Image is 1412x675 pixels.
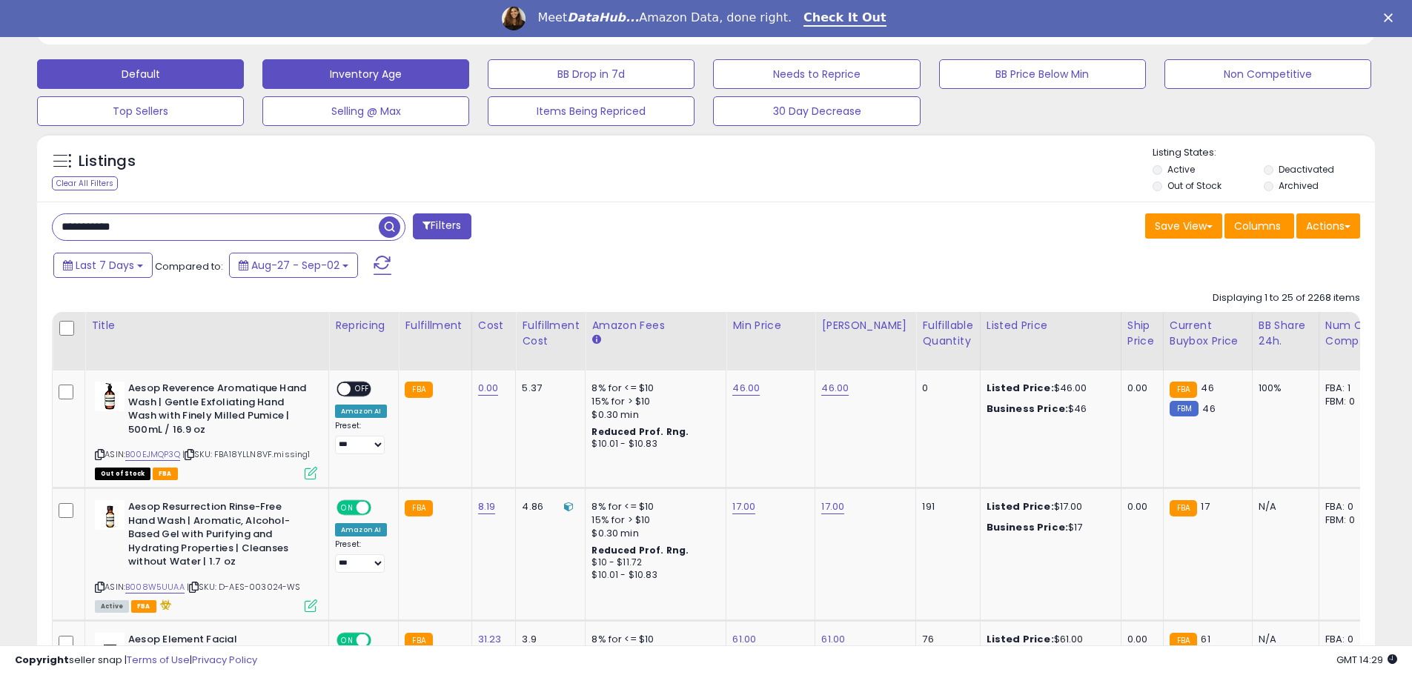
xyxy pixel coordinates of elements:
div: Fulfillment [405,318,465,333]
img: Profile image for Georgie [502,7,526,30]
div: seller snap | | [15,654,257,668]
p: Listing States: [1153,146,1375,160]
div: FBA: 1 [1325,382,1374,395]
b: Aesop Resurrection Rinse-Free Hand Wash | Aromatic, Alcohol-Based Gel with Purifying and Hydratin... [128,500,308,573]
img: 314rTcyYIaL._SL40_.jpg [95,382,125,411]
div: $17 [987,521,1110,534]
i: hazardous material [156,599,172,610]
div: Fulfillment Cost [522,318,579,349]
button: 30 Day Decrease [713,96,920,126]
div: 0.00 [1127,500,1152,513]
span: 46 [1202,402,1215,416]
small: FBM [1170,401,1199,416]
label: Active [1167,163,1195,176]
button: Aug-27 - Sep-02 [229,253,358,278]
div: 4.86 [522,500,574,513]
b: Listed Price: [987,499,1054,513]
a: 8.19 [478,499,496,514]
div: Repricing [335,318,392,333]
span: ON [338,502,357,514]
a: B008W5UUAA [125,581,185,593]
b: Reduced Prof. Rng. [591,544,689,556]
button: Last 7 Days [53,253,153,278]
span: All listings that are currently out of stock and unavailable for purchase on Amazon [95,468,150,480]
strong: Copyright [15,653,69,667]
span: | SKU: FBA18YLLN8VF.missing1 [182,448,311,460]
button: Selling @ Max [262,96,469,126]
div: 15% for > $10 [591,513,715,527]
div: 5.37 [522,382,574,395]
a: Check It Out [803,10,886,27]
div: Amazon Fees [591,318,720,333]
div: 0.00 [1127,382,1152,395]
b: Business Price: [987,520,1068,534]
div: 100% [1259,382,1307,395]
div: Meet Amazon Data, done right. [537,10,792,25]
small: FBA [1170,500,1197,516]
div: [PERSON_NAME] [821,318,909,333]
a: 0.00 [478,381,499,396]
a: B00EJMQP3Q [125,448,180,461]
button: Items Being Repriced [488,96,695,126]
span: 17 [1201,499,1209,513]
div: $46.00 [987,382,1110,395]
button: Inventory Age [262,59,469,89]
div: $10.01 - $10.83 [591,569,715,582]
span: OFF [369,502,393,514]
img: 31qwUK-6uVL._SL40_.jpg [95,500,125,530]
div: FBM: 0 [1325,513,1374,527]
div: Preset: [335,421,387,454]
a: 17.00 [732,499,755,514]
span: Last 7 Days [76,258,134,273]
div: $10 - $11.72 [591,556,715,569]
b: Reduced Prof. Rng. [591,425,689,438]
div: Displaying 1 to 25 of 2268 items [1213,291,1360,305]
div: Clear All Filters [52,176,118,190]
div: ASIN: [95,500,317,611]
div: Amazon AI [335,405,387,418]
div: FBM: 0 [1325,395,1374,408]
div: Listed Price [987,318,1115,333]
button: Actions [1296,213,1360,239]
h5: Listings [79,151,136,172]
button: Save View [1145,213,1222,239]
span: FBA [153,468,178,480]
button: Columns [1224,213,1294,239]
div: $0.30 min [591,408,715,422]
div: FBA: 0 [1325,500,1374,513]
button: BB Drop in 7d [488,59,695,89]
small: FBA [405,382,432,398]
div: 8% for <= $10 [591,382,715,395]
span: Compared to: [155,259,223,273]
a: 46.00 [821,381,849,396]
b: Listed Price: [987,381,1054,395]
small: FBA [1170,382,1197,398]
button: Default [37,59,244,89]
div: $10.01 - $10.83 [591,438,715,450]
small: Amazon Fees. [591,333,600,347]
small: FBA [405,500,432,516]
label: Deactivated [1279,163,1334,176]
div: Current Buybox Price [1170,318,1246,349]
div: N/A [1259,500,1307,513]
div: $17.00 [987,500,1110,513]
span: | SKU: D-AES-003024-WS [187,581,301,593]
span: 46 [1201,381,1213,395]
span: OFF [351,383,374,396]
button: Non Competitive [1164,59,1371,89]
span: Columns [1234,219,1281,233]
div: 8% for <= $10 [591,500,715,513]
div: Num of Comp. [1325,318,1379,349]
button: Filters [413,213,471,239]
i: DataHub... [567,10,639,24]
a: 46.00 [732,381,760,396]
div: Amazon AI [335,523,387,536]
div: Title [91,318,322,333]
div: 15% for > $10 [591,395,715,408]
a: Terms of Use [127,653,190,667]
label: Out of Stock [1167,179,1222,192]
div: Ship Price [1127,318,1157,349]
div: Preset: [335,539,387,573]
div: $0.30 min [591,527,715,540]
a: Privacy Policy [192,653,257,667]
